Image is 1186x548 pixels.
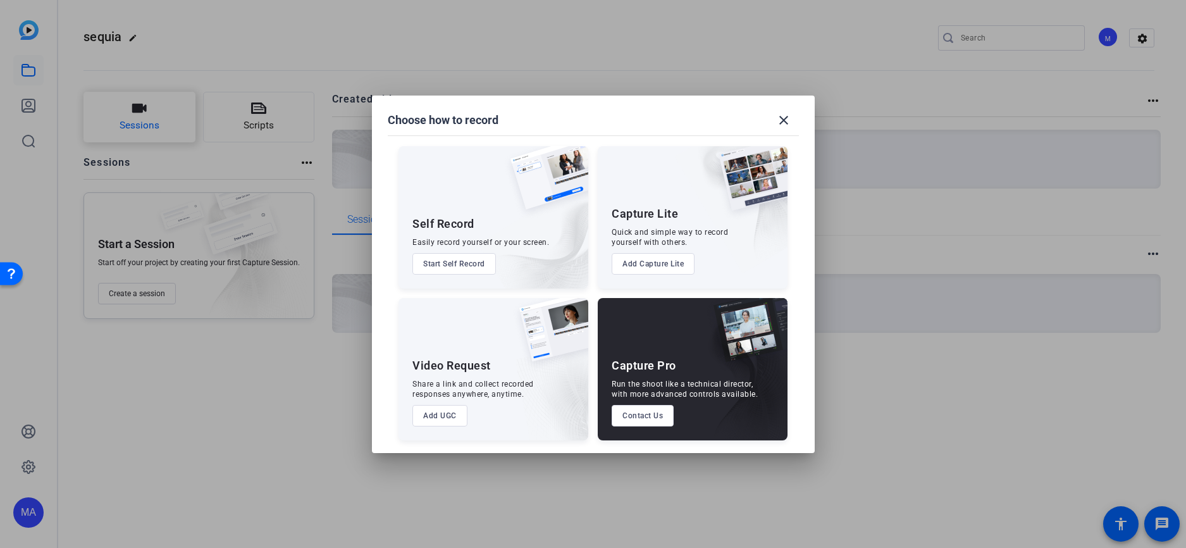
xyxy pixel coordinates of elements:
[515,337,588,440] img: embarkstudio-ugc-content.png
[412,253,496,275] button: Start Self Record
[412,237,549,247] div: Easily record yourself or your screen.
[709,146,788,223] img: capture-lite.png
[612,405,674,427] button: Contact Us
[412,358,491,373] div: Video Request
[704,298,788,375] img: capture-pro.png
[612,206,678,221] div: Capture Lite
[478,173,588,289] img: embarkstudio-self-record.png
[501,146,588,222] img: self-record.png
[388,113,498,128] h1: Choose how to record
[612,253,695,275] button: Add Capture Lite
[412,405,467,427] button: Add UGC
[694,314,788,440] img: embarkstudio-capture-pro.png
[510,298,588,375] img: ugc-content.png
[412,216,474,232] div: Self Record
[612,227,728,247] div: Quick and simple way to record yourself with others.
[674,146,788,273] img: embarkstudio-capture-lite.png
[612,379,758,399] div: Run the shoot like a technical director, with more advanced controls available.
[776,113,791,128] mat-icon: close
[612,358,676,373] div: Capture Pro
[412,379,534,399] div: Share a link and collect recorded responses anywhere, anytime.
